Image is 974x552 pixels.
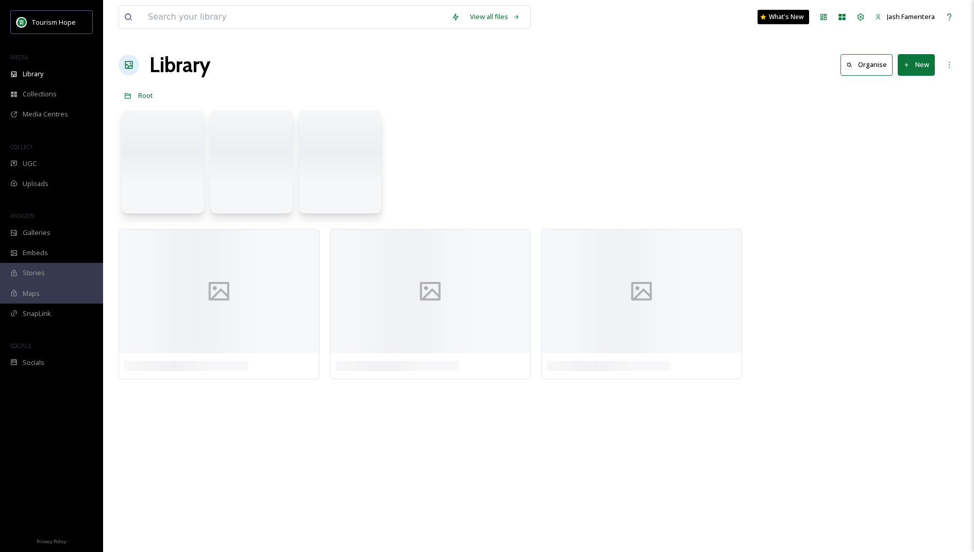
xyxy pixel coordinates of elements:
[465,7,525,27] a: View all files
[23,268,45,278] span: Stories
[23,228,51,238] span: Galleries
[23,248,48,258] span: Embeds
[10,53,28,61] span: MEDIA
[138,89,153,102] a: Root
[23,179,48,189] span: Uploads
[23,159,37,169] span: UGC
[23,89,57,99] span: Collections
[898,54,935,75] button: New
[143,6,446,28] input: Search your library
[37,534,66,547] a: Privacy Policy
[887,12,935,21] span: Jash Famentera
[149,49,210,80] a: Library
[23,109,68,119] span: Media Centres
[10,143,32,150] span: COLLECT
[841,54,898,75] a: Organise
[23,358,44,367] span: Socials
[138,91,153,100] span: Root
[16,17,27,27] img: logo.png
[10,212,34,220] span: WIDGETS
[23,69,43,79] span: Library
[23,289,40,298] span: Maps
[32,18,76,27] span: Tourism Hope
[870,7,940,27] a: Jash Famentera
[23,309,51,319] span: SnapLink
[37,538,66,545] span: Privacy Policy
[841,54,893,75] button: Organise
[10,342,31,349] span: SOCIALS
[758,10,809,24] a: What's New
